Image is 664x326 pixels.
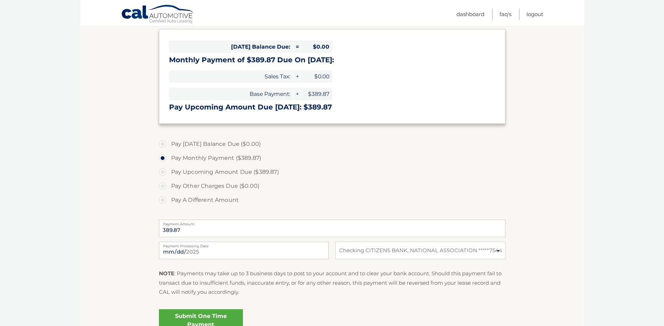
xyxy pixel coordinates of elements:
span: $0.00 [301,70,332,83]
h3: Monthly Payment of $389.87 Due On [DATE]: [169,56,495,64]
span: $0.00 [301,41,332,53]
span: $389.87 [301,88,332,100]
label: Pay A Different Amount [159,193,505,207]
label: Pay Monthly Payment ($389.87) [159,151,505,165]
input: Payment Amount [159,220,505,237]
label: Pay Other Charges Due ($0.00) [159,179,505,193]
strong: NOTE [159,270,174,277]
span: Sales Tax: [169,70,293,83]
input: Payment Date [159,242,329,259]
a: Dashboard [456,8,484,20]
h3: Pay Upcoming Amount Due [DATE]: $389.87 [169,103,495,112]
label: Payment Processing Date [159,242,329,247]
span: = [293,41,300,53]
span: + [293,70,300,83]
label: Payment Amount [159,220,505,225]
a: FAQ's [499,8,511,20]
label: Pay Upcoming Amount Due ($389.87) [159,165,505,179]
span: + [293,88,300,100]
label: Pay [DATE] Balance Due ($0.00) [159,137,505,151]
a: Logout [526,8,543,20]
span: [DATE] Balance Due: [169,41,293,53]
p: : Payments may take up to 3 business days to post to your account and to clear your bank account.... [159,269,505,297]
span: Base Payment: [169,88,293,100]
a: Cal Automotive [121,5,195,25]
